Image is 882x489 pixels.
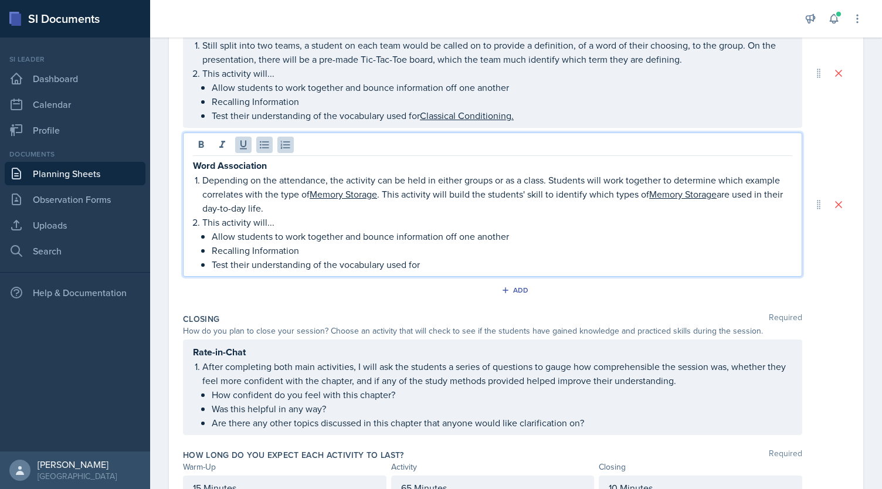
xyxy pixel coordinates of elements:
p: Are there any other topics discussed in this chapter that anyone would like clarification on? [212,416,792,430]
p: After completing both main activities, I will ask the students a series of questions to gauge how... [202,359,792,388]
span: Required [769,449,802,461]
p: Allow students to work together and bounce information off one another [212,80,792,94]
div: Documents [5,149,145,159]
p: This activity will... [202,66,792,80]
p: Test their understanding of the vocabulary used for [212,257,792,271]
u: Memory Storage [310,188,377,201]
u: Classical Conditioning. [420,109,514,122]
p: Was this helpful in any way? [212,402,792,416]
p: Allow students to work together and bounce information off one another [212,229,792,243]
p: This activity will... [202,215,792,229]
p: Still split into two teams, a student on each team would be called on to provide a definition, of... [202,38,792,66]
a: Observation Forms [5,188,145,211]
a: Dashboard [5,67,145,90]
a: Uploads [5,213,145,237]
a: Profile [5,118,145,142]
div: [GEOGRAPHIC_DATA] [38,470,117,482]
div: Activity [391,461,595,473]
a: Calendar [5,93,145,116]
a: Planning Sheets [5,162,145,185]
u: Memory Storage [649,188,717,201]
strong: Word Association [193,159,267,172]
span: Required [769,313,802,325]
p: Recalling Information [212,243,792,257]
a: Search [5,239,145,263]
button: Add [497,281,535,299]
div: [PERSON_NAME] [38,459,117,470]
div: How do you plan to close your session? Choose an activity that will check to see if the students ... [183,325,802,337]
p: How confident do you feel with this chapter? [212,388,792,402]
div: Add [504,286,529,295]
div: Help & Documentation [5,281,145,304]
p: Depending on the attendance, the activity can be held in either groups or as a class. Students wi... [202,173,792,215]
div: Warm-Up [183,461,386,473]
div: Closing [599,461,802,473]
p: Recalling Information [212,94,792,108]
p: Test their understanding of the vocabulary used for [212,108,792,123]
label: Closing [183,313,219,325]
label: How long do you expect each activity to last? [183,449,404,461]
strong: Rate-in-Chat [193,345,246,359]
div: Si leader [5,54,145,64]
